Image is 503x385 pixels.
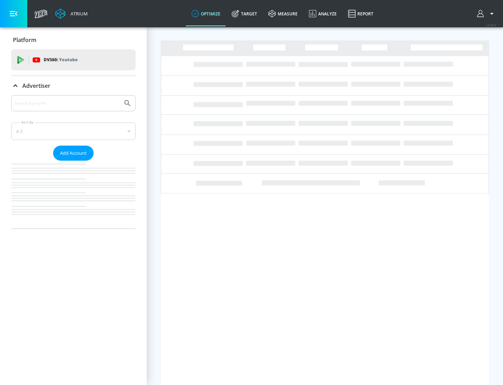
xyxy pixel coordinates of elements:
a: Atrium [55,8,88,19]
div: Advertiser [11,76,136,96]
button: Add Account [53,146,94,161]
nav: list of Advertiser [11,161,136,229]
label: Sort By [20,120,35,125]
div: Atrium [68,10,88,17]
div: DV360: Youtube [11,49,136,70]
span: Add Account [60,149,87,157]
a: Analyze [303,1,342,26]
div: Advertiser [11,95,136,229]
span: v 4.28.0 [486,23,496,27]
p: DV360: [44,56,78,64]
input: Search by name [14,99,120,108]
p: Youtube [59,56,78,63]
div: Platform [11,30,136,50]
a: optimize [186,1,226,26]
p: Platform [13,36,36,44]
div: A-Z [11,122,136,140]
a: Report [342,1,379,26]
a: Target [226,1,263,26]
p: Advertiser [22,82,50,90]
a: measure [263,1,303,26]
